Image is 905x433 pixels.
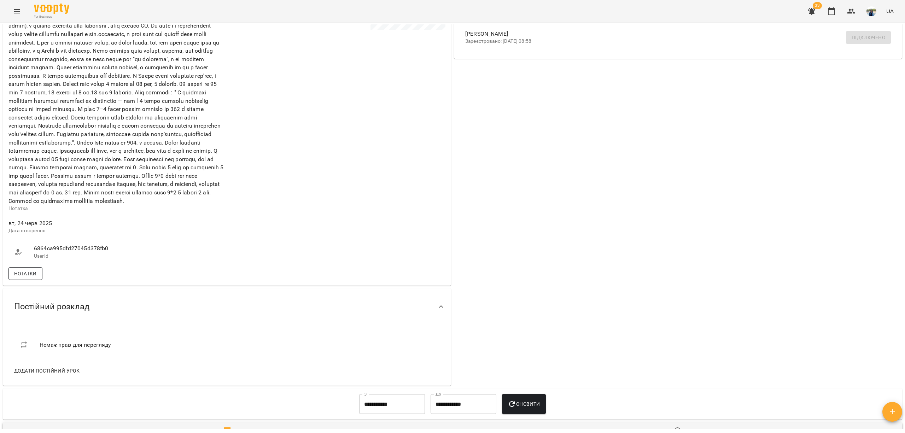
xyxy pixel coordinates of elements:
span: 33 [813,2,822,9]
p: UserId [34,253,220,260]
p: Зареєстровано: [DATE] 08:58 [465,38,880,45]
span: 6864ca995dfd27045d378fb0 [34,244,220,253]
img: Voopty Logo [34,4,69,14]
p: Дата створення [8,227,226,234]
span: Оновити [508,400,540,408]
span: Постійний розклад [14,301,89,312]
span: For Business [34,14,69,19]
button: Menu [8,3,25,20]
button: Нотатки [8,267,42,280]
button: UA [883,5,897,18]
span: Додати постійний урок [14,367,80,375]
p: Нотатка [8,205,226,212]
span: Немає прав для перегляду [40,341,111,349]
div: Постійний розклад [3,288,451,325]
span: UA [886,7,894,15]
span: [PERSON_NAME] [465,30,880,38]
button: Оновити [502,394,545,414]
button: Додати постійний урок [11,364,82,377]
span: LO ips/ DOL / -6 sit / Amet Consec, adi Elit 4s., 2 doei. Te incidid utl e dolorem (a eni 8 admin... [8,14,224,204]
span: Нотатки [14,269,37,278]
img: 79bf113477beb734b35379532aeced2e.jpg [866,6,876,16]
span: вт, 24 черв 2025 [8,219,226,228]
